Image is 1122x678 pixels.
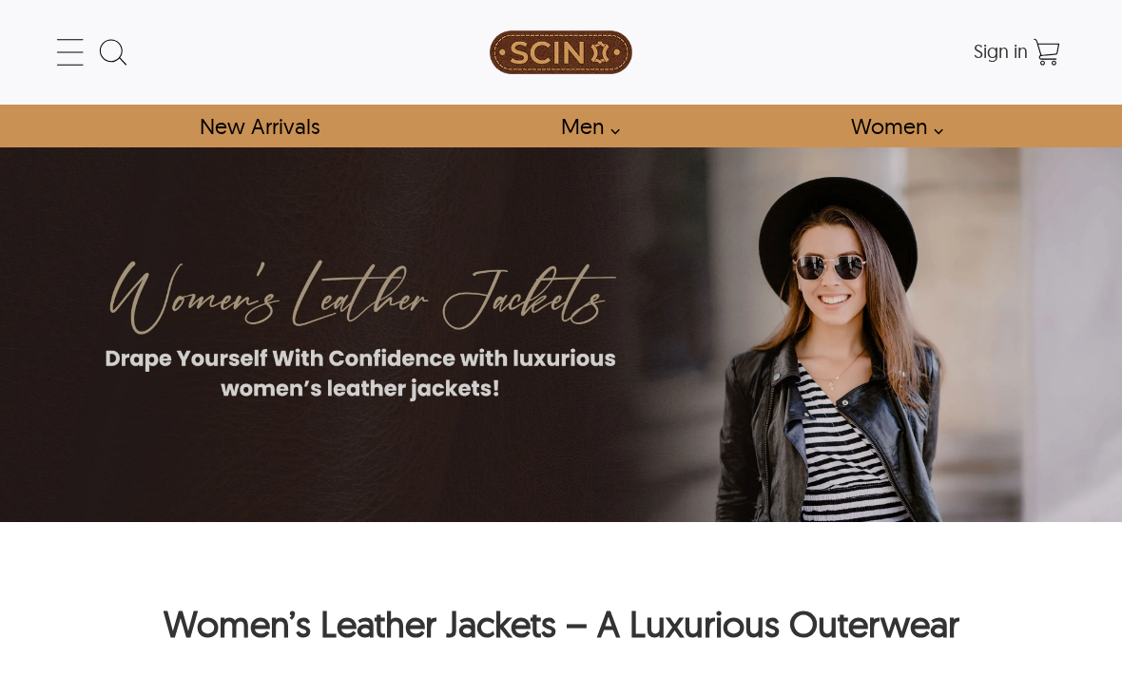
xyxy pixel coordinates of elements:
a: Shop Women Leather Jackets [829,105,954,147]
a: SCIN [393,10,729,95]
a: Shopping Cart [1028,33,1066,71]
a: Shop New Arrivals [178,105,340,147]
a: shop men's leather jackets [539,105,630,147]
h1: Women’s Leather Jackets – A Luxurious Outerwear [56,555,1066,656]
span: Sign in [974,39,1028,63]
img: SCIN [490,10,632,95]
a: Sign in [974,46,1028,61]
